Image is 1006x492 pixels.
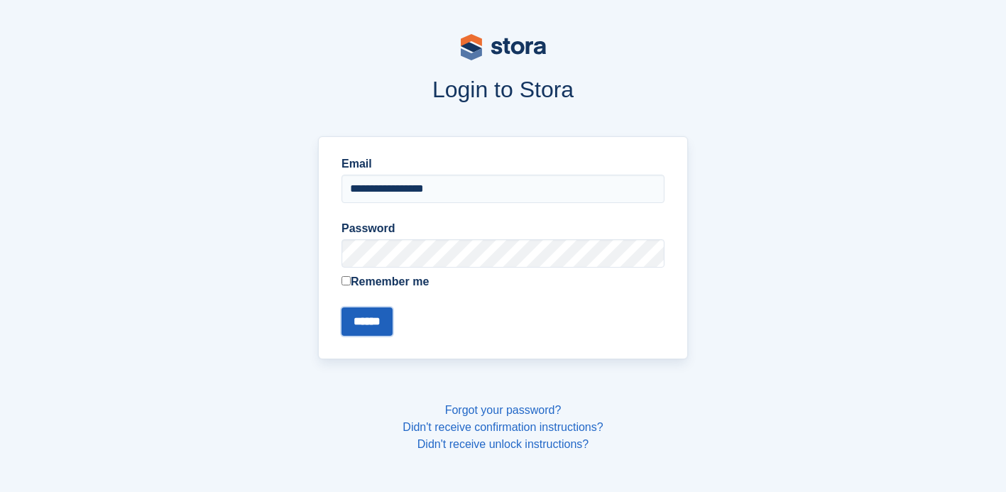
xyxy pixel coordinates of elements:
a: Didn't receive unlock instructions? [417,438,589,450]
img: stora-logo-53a41332b3708ae10de48c4981b4e9114cc0af31d8433b30ea865607fb682f29.svg [461,34,546,60]
label: Email [341,155,665,173]
label: Remember me [341,273,665,290]
label: Password [341,220,665,237]
input: Remember me [341,276,351,285]
h1: Login to Stora [48,77,959,102]
a: Didn't receive confirmation instructions? [403,421,603,433]
a: Forgot your password? [445,404,562,416]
